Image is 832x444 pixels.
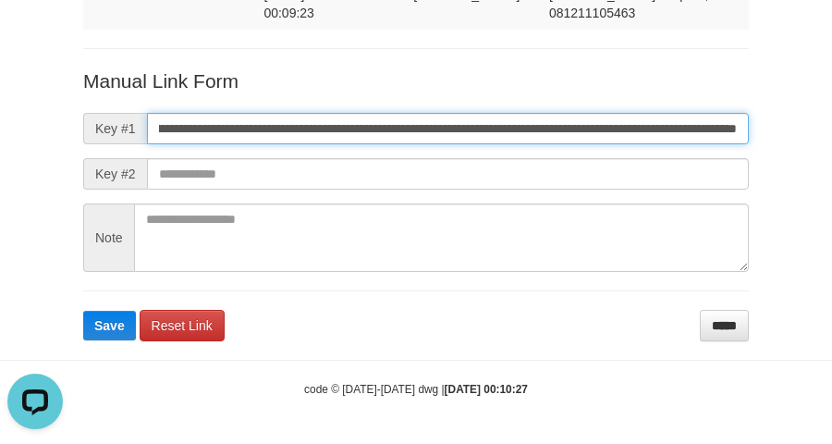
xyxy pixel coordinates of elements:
span: Reset Link [152,318,213,333]
button: Save [83,311,136,340]
small: code © [DATE]-[DATE] dwg | [304,383,528,396]
span: Save [94,318,125,333]
span: Note [83,203,134,272]
span: Key #1 [83,113,147,144]
p: Manual Link Form [83,68,749,94]
strong: [DATE] 00:10:27 [445,383,528,396]
a: Reset Link [140,310,225,341]
span: Copy 081211105463 to clipboard [549,6,635,20]
span: Key #2 [83,158,147,190]
button: Open LiveChat chat widget [7,7,63,63]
